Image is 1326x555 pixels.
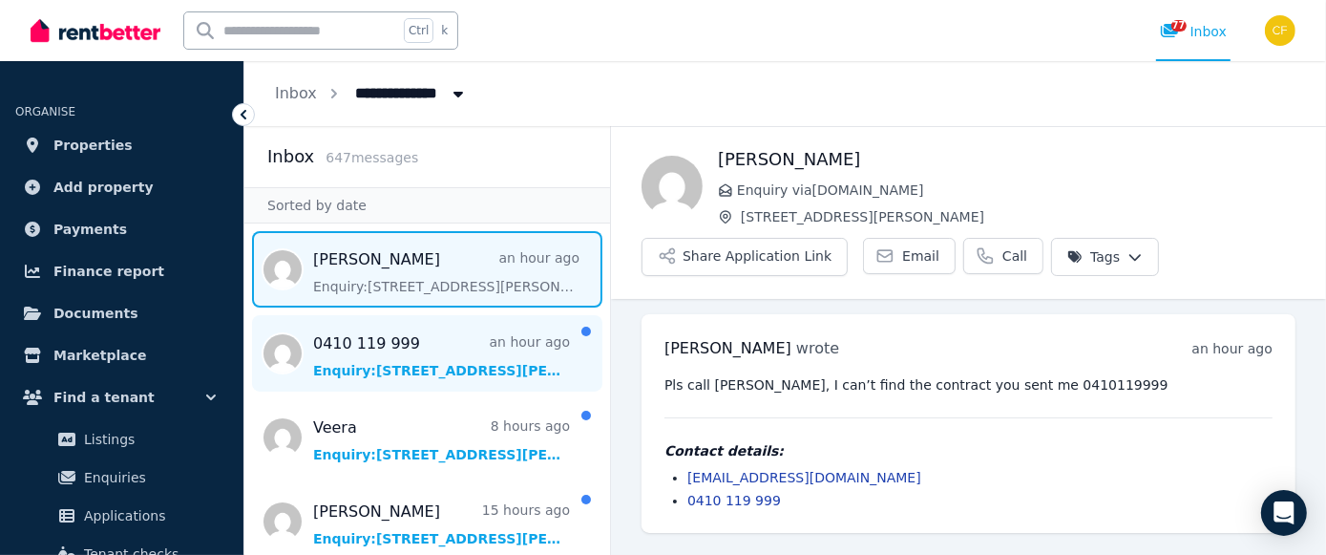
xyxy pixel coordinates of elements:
[1051,238,1159,276] button: Tags
[31,16,160,45] img: RentBetter
[15,378,228,416] button: Find a tenant
[15,126,228,164] a: Properties
[1265,15,1295,46] img: Christos Fassoulidis
[664,375,1273,395] pre: Pls call [PERSON_NAME], I can’t find the contract you sent me 0410119999
[687,470,921,485] a: [EMAIL_ADDRESS][DOMAIN_NAME]
[1171,20,1187,32] span: 77
[23,459,221,497] a: Enquiries
[404,18,433,43] span: Ctrl
[15,252,228,290] a: Finance report
[53,344,146,367] span: Marketplace
[84,428,213,451] span: Listings
[15,336,228,374] a: Marketplace
[863,238,956,274] a: Email
[53,260,164,283] span: Finance report
[244,187,610,224] div: Sorted by date
[244,61,498,126] nav: Breadcrumb
[84,466,213,489] span: Enquiries
[441,23,448,38] span: k
[1261,490,1307,536] div: Open Intercom Messenger
[15,168,228,206] a: Add property
[15,294,228,332] a: Documents
[963,238,1043,274] a: Call
[313,501,570,548] a: [PERSON_NAME]15 hours agoEnquiry:[STREET_ADDRESS][PERSON_NAME].
[1160,22,1227,41] div: Inbox
[718,146,1295,173] h1: [PERSON_NAME]
[664,441,1273,460] h4: Contact details:
[313,248,579,296] a: [PERSON_NAME]an hour agoEnquiry:[STREET_ADDRESS][PERSON_NAME].
[15,210,228,248] a: Payments
[267,143,314,170] h2: Inbox
[1002,246,1027,266] span: Call
[53,176,154,199] span: Add property
[741,207,1295,226] span: [STREET_ADDRESS][PERSON_NAME]
[1067,247,1120,267] span: Tags
[53,302,138,325] span: Documents
[53,386,155,409] span: Find a tenant
[902,246,939,266] span: Email
[664,339,791,357] span: [PERSON_NAME]
[687,493,781,508] a: 0410 119 999
[84,504,213,527] span: Applications
[53,218,127,241] span: Payments
[1192,341,1273,356] time: an hour ago
[796,339,839,357] span: wrote
[23,497,221,535] a: Applications
[275,84,317,102] a: Inbox
[642,238,848,276] button: Share Application Link
[23,420,221,459] a: Listings
[313,416,570,464] a: Veera8 hours agoEnquiry:[STREET_ADDRESS][PERSON_NAME].
[53,134,133,157] span: Properties
[642,156,703,217] img: Suzelle Antic
[313,332,570,380] a: 0410 119 999an hour agoEnquiry:[STREET_ADDRESS][PERSON_NAME].
[737,181,1295,200] span: Enquiry via [DOMAIN_NAME]
[326,150,418,165] span: 647 message s
[15,105,75,118] span: ORGANISE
